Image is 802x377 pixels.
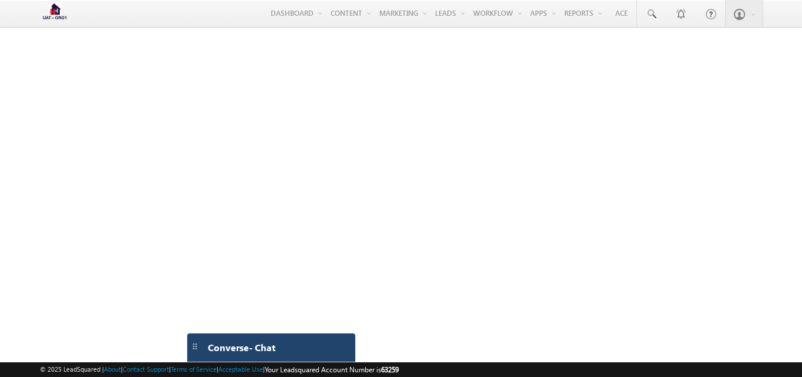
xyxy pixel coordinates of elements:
a: Acceptable Use [218,365,263,373]
a: Terms of Service [171,365,217,373]
img: carter-drag [190,342,200,351]
span: © 2025 LeadSquared | | | | | [40,364,399,375]
span: 63259 [381,365,399,374]
img: Custom Logo [40,3,69,24]
a: Contact Support [123,365,169,373]
a: About [104,365,121,373]
span: Your Leadsquared Account Number is [265,365,399,374]
span: Converse - Chat [208,342,275,353]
